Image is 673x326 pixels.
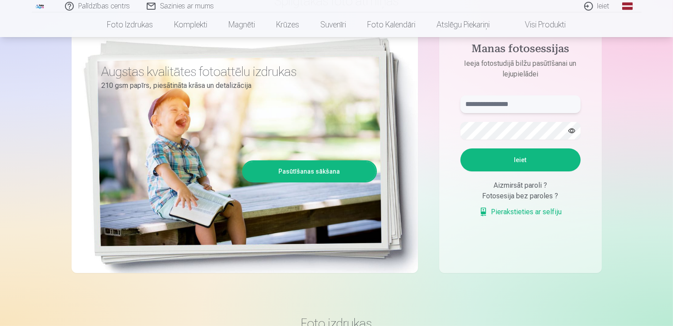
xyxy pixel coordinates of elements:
a: Foto izdrukas [97,12,164,37]
a: Krūzes [266,12,310,37]
p: Ieeja fotostudijā bilžu pasūtīšanai un lejupielādei [452,58,589,80]
a: Magnēti [218,12,266,37]
h3: Augstas kvalitātes fotoattēlu izdrukas [102,64,370,80]
a: Visi produkti [501,12,577,37]
a: Pierakstieties ar selfiju [479,207,562,217]
a: Pasūtīšanas sākšana [243,162,376,181]
a: Foto kalendāri [357,12,426,37]
a: Atslēgu piekariņi [426,12,501,37]
h4: Manas fotosessijas [452,42,589,58]
div: Aizmirsāt paroli ? [460,180,581,191]
div: Fotosesija bez paroles ? [460,191,581,201]
a: Suvenīri [310,12,357,37]
img: /fa1 [35,4,45,9]
a: Komplekti [164,12,218,37]
button: Ieiet [460,148,581,171]
p: 210 gsm papīrs, piesātināta krāsa un detalizācija [102,80,370,92]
